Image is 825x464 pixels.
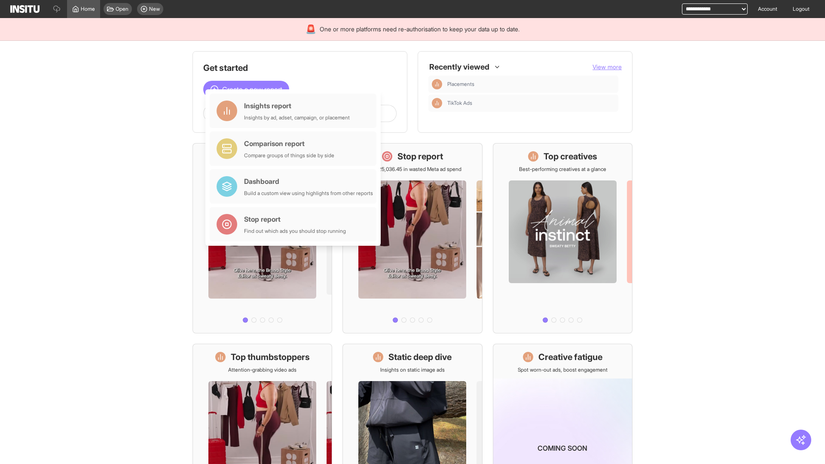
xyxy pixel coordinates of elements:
[432,79,442,89] div: Insights
[380,366,445,373] p: Insights on static image ads
[388,351,452,363] h1: Static deep dive
[244,214,346,224] div: Stop report
[447,81,474,88] span: Placements
[593,63,622,71] button: View more
[397,150,443,162] h1: Stop report
[192,143,332,333] a: What's live nowSee all active ads instantly
[203,81,289,98] button: Create a new report
[116,6,128,12] span: Open
[342,143,482,333] a: Stop reportSave £25,036.45 in wasted Meta ad spend
[244,190,373,197] div: Build a custom view using highlights from other reports
[244,176,373,186] div: Dashboard
[493,143,632,333] a: Top creativesBest-performing creatives at a glance
[244,101,350,111] div: Insights report
[306,23,316,35] div: 🚨
[244,138,334,149] div: Comparison report
[447,81,615,88] span: Placements
[10,5,40,13] img: Logo
[519,166,606,173] p: Best-performing creatives at a glance
[593,63,622,70] span: View more
[222,84,282,95] span: Create a new report
[149,6,160,12] span: New
[363,166,461,173] p: Save £25,036.45 in wasted Meta ad spend
[447,100,472,107] span: TikTok Ads
[244,114,350,121] div: Insights by ad, adset, campaign, or placement
[432,98,442,108] div: Insights
[244,152,334,159] div: Compare groups of things side by side
[544,150,597,162] h1: Top creatives
[203,62,397,74] h1: Get started
[228,366,296,373] p: Attention-grabbing video ads
[231,351,310,363] h1: Top thumbstoppers
[447,100,615,107] span: TikTok Ads
[320,25,519,34] span: One or more platforms need re-authorisation to keep your data up to date.
[81,6,95,12] span: Home
[244,228,346,235] div: Find out which ads you should stop running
